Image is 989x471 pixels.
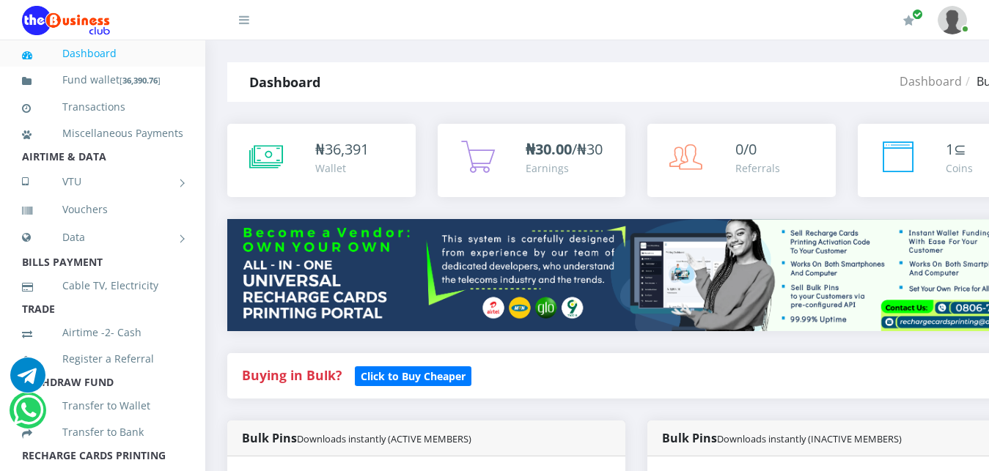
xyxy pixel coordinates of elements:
div: Referrals [735,160,780,176]
div: Coins [946,160,973,176]
small: Downloads instantly (INACTIVE MEMBERS) [717,432,902,445]
a: Cable TV, Electricity [22,269,183,303]
a: Transfer to Bank [22,415,183,449]
a: 0/0 Referrals [647,124,836,197]
i: Renew/Upgrade Subscription [903,15,914,26]
span: /₦30 [526,139,603,159]
a: Data [22,219,183,256]
span: 36,391 [325,139,369,159]
a: Transfer to Wallet [22,389,183,423]
a: Dashboard [900,73,962,89]
a: Fund wallet[36,390.76] [22,63,183,97]
strong: Bulk Pins [242,430,471,446]
span: 0/0 [735,139,757,159]
a: ₦36,391 Wallet [227,124,416,197]
img: Logo [22,6,110,35]
a: Register a Referral [22,342,183,376]
strong: Buying in Bulk? [242,366,342,384]
a: ₦30.00/₦30 Earnings [438,124,626,197]
a: Chat for support [10,368,45,393]
a: Vouchers [22,193,183,226]
small: [ ] [120,75,161,86]
b: 36,390.76 [122,75,158,86]
small: Downloads instantly (ACTIVE MEMBERS) [297,432,471,445]
a: Airtime -2- Cash [22,316,183,349]
a: Click to Buy Cheaper [355,366,471,384]
span: Renew/Upgrade Subscription [912,9,923,20]
div: Earnings [526,160,603,176]
b: Click to Buy Cheaper [361,369,466,383]
a: Chat for support [13,404,43,428]
a: Miscellaneous Payments [22,116,183,150]
a: VTU [22,163,183,200]
b: ₦30.00 [526,139,572,159]
strong: Bulk Pins [662,430,902,446]
a: Dashboard [22,37,183,70]
div: Wallet [315,160,369,176]
div: ₦ [315,138,369,160]
div: ⊆ [946,138,973,160]
strong: Dashboard [249,73,320,91]
img: User [938,6,967,34]
a: Transactions [22,90,183,124]
span: 1 [946,139,954,159]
